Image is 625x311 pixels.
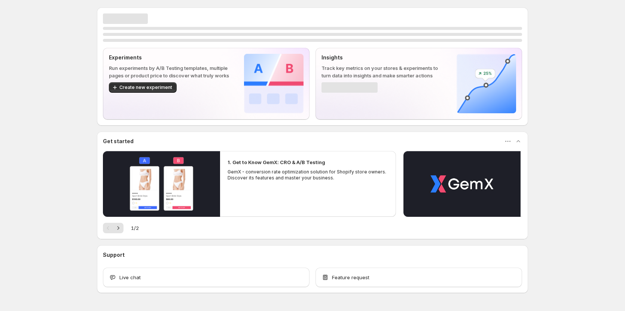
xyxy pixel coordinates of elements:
[103,223,124,233] nav: Pagination
[119,274,141,281] span: Live chat
[228,169,388,181] p: GemX - conversion rate optimization solution for Shopify store owners. Discover its features and ...
[113,223,124,233] button: Next
[109,64,232,79] p: Run experiments by A/B Testing templates, multiple pages or product price to discover what truly ...
[332,274,369,281] span: Feature request
[321,54,445,61] p: Insights
[228,158,325,166] h2: 1. Get to Know GemX: CRO & A/B Testing
[103,138,134,145] h3: Get started
[109,82,177,93] button: Create new experiment
[119,84,172,90] span: Create new experiment
[109,54,232,61] p: Experiments
[244,54,304,113] img: Experiments
[457,54,516,113] img: Insights
[321,64,445,79] p: Track key metrics on your stores & experiments to turn data into insights and make smarter actions
[103,251,125,259] h3: Support
[131,224,139,232] span: 1 / 2
[103,151,220,217] button: Play video
[403,151,521,217] button: Play video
